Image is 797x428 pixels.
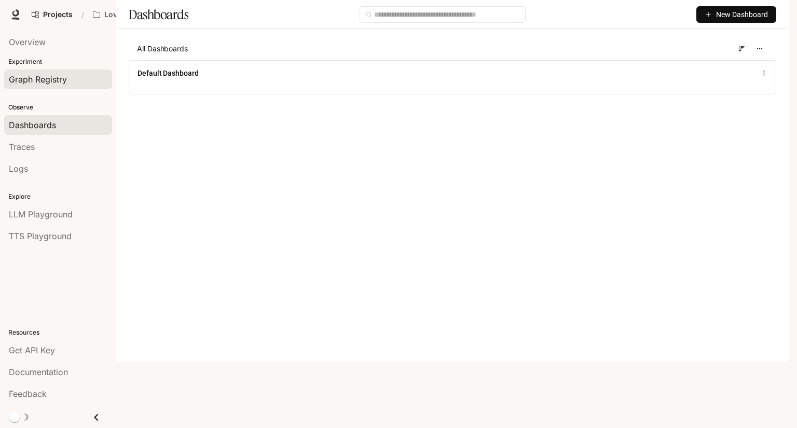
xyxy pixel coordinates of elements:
[137,44,188,54] span: All Dashboards
[88,4,172,25] button: Open workspace menu
[129,4,188,25] h1: Dashboards
[138,68,199,78] a: Default Dashboard
[104,10,156,19] p: Love Bird Cam
[696,6,776,23] button: New Dashboard
[716,9,768,20] span: New Dashboard
[43,10,73,19] span: Projects
[77,9,88,20] div: /
[27,4,77,25] a: Go to projects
